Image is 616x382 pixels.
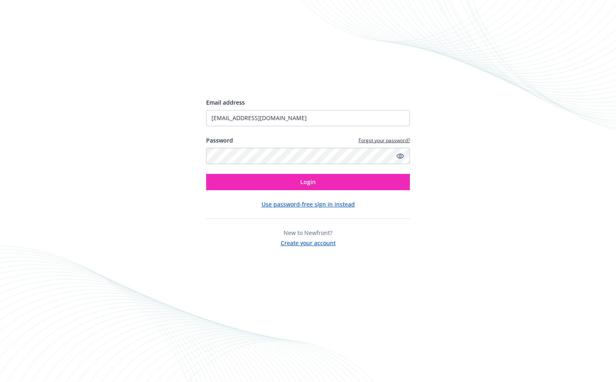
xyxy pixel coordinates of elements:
input: Enter your email [206,110,410,126]
a: Show password [395,151,405,161]
span: New to Newfront? [284,229,332,237]
button: Use password-free sign in instead [262,200,355,209]
button: Create your account [281,237,336,247]
a: Forgot your password? [359,137,410,144]
button: Login [206,174,410,190]
span: Email address [206,99,245,106]
img: Newfront logo [206,69,283,83]
label: Password [206,136,233,145]
input: Enter your password [206,148,410,164]
span: Login [300,178,316,186]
